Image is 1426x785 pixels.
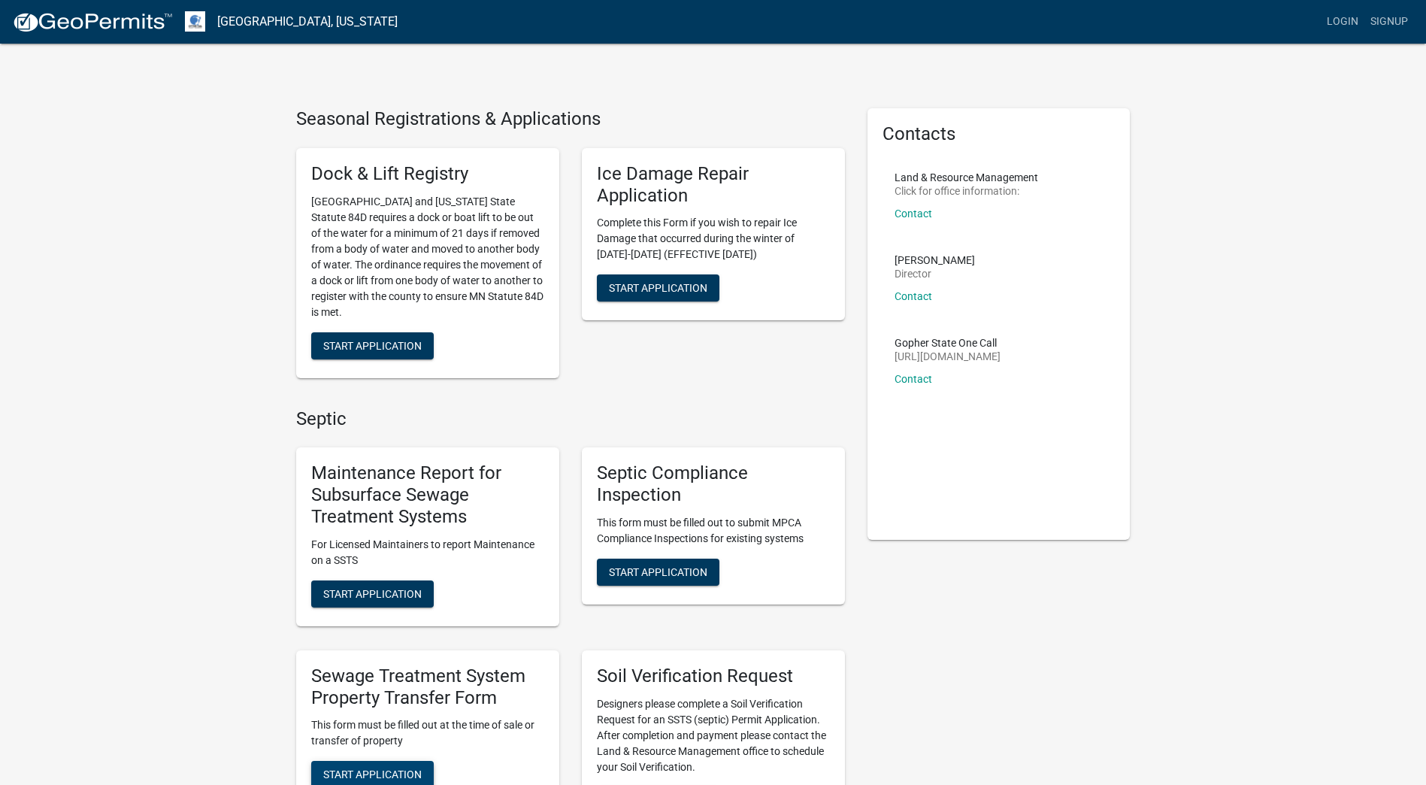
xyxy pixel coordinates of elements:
p: For Licensed Maintainers to report Maintenance on a SSTS [311,537,544,568]
p: [URL][DOMAIN_NAME] [895,351,1001,362]
img: Otter Tail County, Minnesota [185,11,205,32]
h5: Contacts [883,123,1116,145]
span: Start Application [323,768,422,780]
p: [GEOGRAPHIC_DATA] and [US_STATE] State Statute 84D requires a dock or boat lift to be out of the ... [311,194,544,320]
a: Signup [1364,8,1414,36]
button: Start Application [311,332,434,359]
p: This form must be filled out to submit MPCA Compliance Inspections for existing systems [597,515,830,547]
h5: Soil Verification Request [597,665,830,687]
h5: Sewage Treatment System Property Transfer Form [311,665,544,709]
span: Start Application [609,282,707,294]
p: Director [895,268,975,279]
p: Gopher State One Call [895,338,1001,348]
p: Click for office information: [895,186,1038,196]
p: Complete this Form if you wish to repair Ice Damage that occurred during the winter of [DATE]-[DA... [597,215,830,262]
h5: Ice Damage Repair Application [597,163,830,207]
h5: Dock & Lift Registry [311,163,544,185]
a: Contact [895,208,932,220]
a: Login [1321,8,1364,36]
span: Start Application [609,565,707,577]
p: Designers please complete a Soil Verification Request for an SSTS (septic) Permit Application. Af... [597,696,830,775]
button: Start Application [597,274,719,302]
h4: Seasonal Registrations & Applications [296,108,845,130]
span: Start Application [323,339,422,351]
h4: Septic [296,408,845,430]
a: Contact [895,373,932,385]
p: [PERSON_NAME] [895,255,975,265]
a: Contact [895,290,932,302]
p: This form must be filled out at the time of sale or transfer of property [311,717,544,749]
h5: Septic Compliance Inspection [597,462,830,506]
span: Start Application [323,587,422,599]
h5: Maintenance Report for Subsurface Sewage Treatment Systems [311,462,544,527]
a: [GEOGRAPHIC_DATA], [US_STATE] [217,9,398,35]
button: Start Application [311,580,434,608]
button: Start Application [597,559,719,586]
p: Land & Resource Management [895,172,1038,183]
